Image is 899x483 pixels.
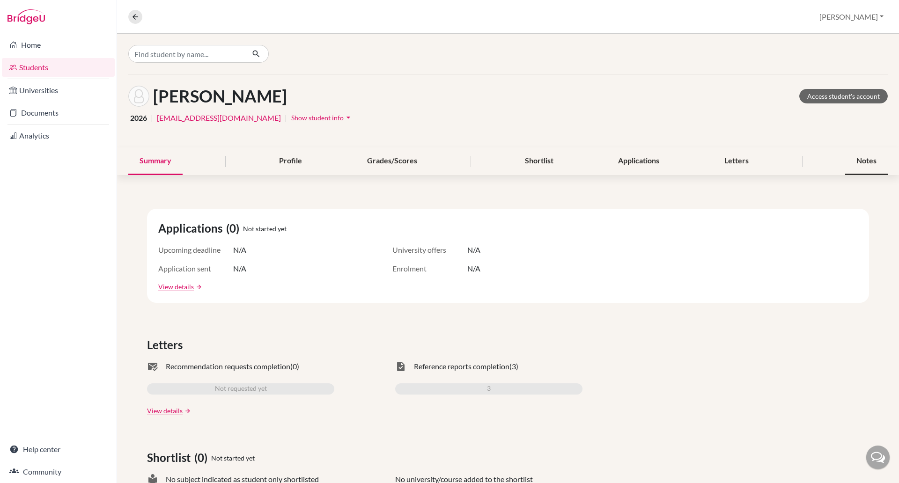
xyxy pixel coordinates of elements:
[21,7,40,15] span: Help
[211,453,255,463] span: Not started yet
[514,147,565,175] div: Shortlist
[487,383,491,395] span: 3
[128,45,244,63] input: Find student by name...
[147,337,186,353] span: Letters
[130,112,147,124] span: 2026
[467,263,480,274] span: N/A
[2,103,115,122] a: Documents
[194,449,211,466] span: (0)
[268,147,313,175] div: Profile
[414,361,509,372] span: Reference reports completion
[215,383,267,395] span: Not requested yet
[226,220,243,237] span: (0)
[291,114,344,122] span: Show student info
[285,112,287,124] span: |
[233,244,246,256] span: N/A
[356,147,428,175] div: Grades/Scores
[147,449,194,466] span: Shortlist
[467,244,480,256] span: N/A
[128,147,183,175] div: Summary
[815,8,888,26] button: [PERSON_NAME]
[158,244,233,256] span: Upcoming deadline
[291,110,354,125] button: Show student infoarrow_drop_down
[147,361,158,372] span: mark_email_read
[233,263,246,274] span: N/A
[392,244,467,256] span: University offers
[2,81,115,100] a: Universities
[194,284,202,290] a: arrow_forward
[158,263,233,274] span: Application sent
[392,263,467,274] span: Enrolment
[147,406,183,416] a: View details
[2,440,115,459] a: Help center
[166,361,290,372] span: Recommendation requests completion
[509,361,518,372] span: (3)
[2,126,115,145] a: Analytics
[183,408,191,414] a: arrow_forward
[158,282,194,292] a: View details
[151,112,153,124] span: |
[799,89,888,103] a: Access student's account
[2,462,115,481] a: Community
[845,147,888,175] div: Notes
[290,361,299,372] span: (0)
[2,58,115,77] a: Students
[7,9,45,24] img: Bridge-U
[607,147,671,175] div: Applications
[128,86,149,107] img: Jonathan Davies's avatar
[713,147,760,175] div: Letters
[158,220,226,237] span: Applications
[395,361,406,372] span: task
[2,36,115,54] a: Home
[243,224,287,234] span: Not started yet
[153,86,287,106] h1: [PERSON_NAME]
[344,113,353,122] i: arrow_drop_down
[157,112,281,124] a: [EMAIL_ADDRESS][DOMAIN_NAME]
